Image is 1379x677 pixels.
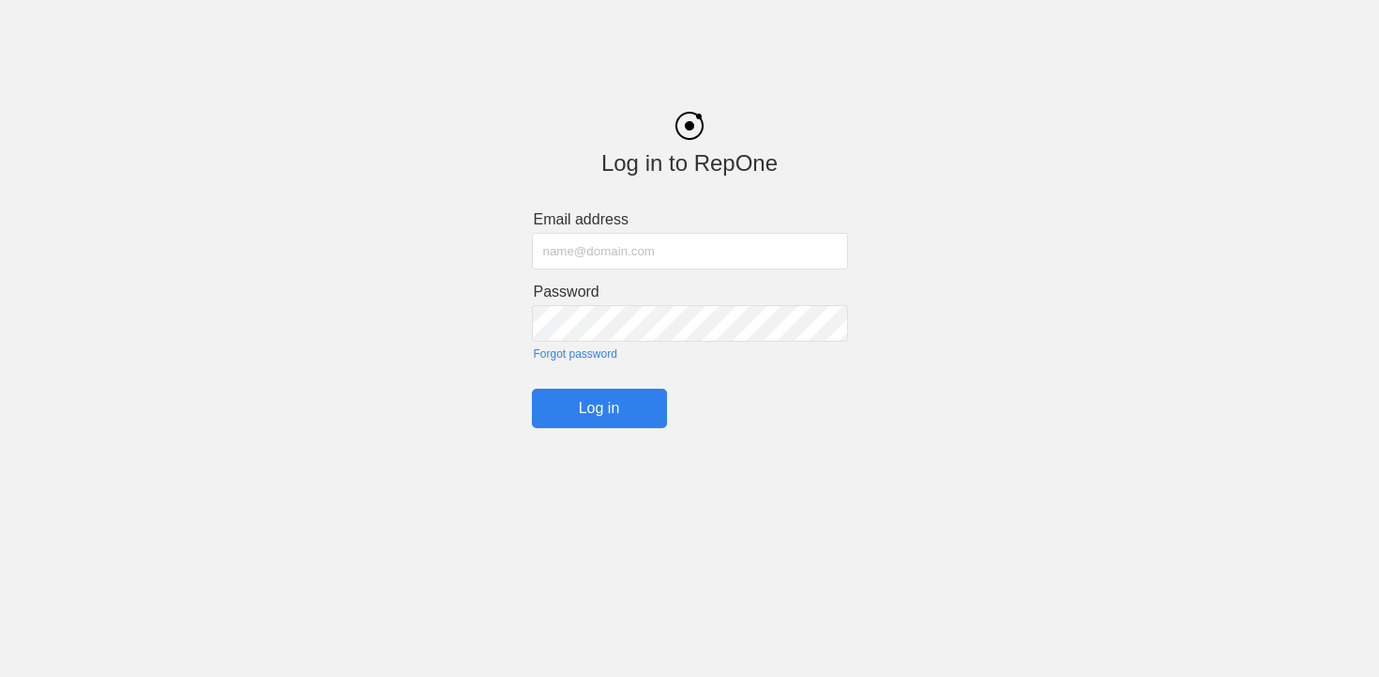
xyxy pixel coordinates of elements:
input: name@domain.com [532,233,848,269]
a: Forgot password [534,347,848,361]
div: Log in to RepOne [532,150,848,177]
label: Email address [534,211,848,228]
input: Log in [532,389,667,428]
iframe: Chat Widget [1285,587,1379,677]
label: Password [534,284,848,300]
img: black_logo.png [675,112,704,140]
